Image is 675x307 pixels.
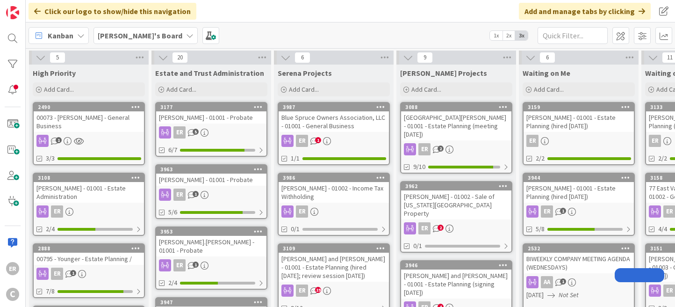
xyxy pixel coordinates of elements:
div: [PERSON_NAME] and [PERSON_NAME] - 01001 - Estate Planning (hired [DATE]; review session [DATE]) [279,253,389,282]
b: [PERSON_NAME]'s Board [98,31,182,40]
div: Add and manage tabs by clicking [519,3,651,20]
div: 3946[PERSON_NAME] and [PERSON_NAME] - 01001 - Estate Planning (signing [DATE]) [401,261,511,299]
span: Add Card... [534,85,564,94]
div: Blue Spruce Owners Association, LLC - 01001 - General Business [279,111,389,132]
span: Waiting on Me [523,68,570,78]
div: 00795 - Younger - Estate Planning / [34,253,144,265]
div: AA [541,276,553,288]
div: ER [173,126,186,139]
a: 288800795 - Younger - Estate Planning /ER7/8 [33,243,145,298]
div: ER [156,126,266,139]
div: 3986 [283,175,389,181]
span: 5 [193,129,199,135]
div: ER [541,205,553,218]
span: 5/6 [168,207,177,217]
span: Add Card... [44,85,74,94]
div: 3944[PERSON_NAME] - 01001 - Estate Planning (hired [DATE]) [524,174,634,203]
a: 3108[PERSON_NAME] - 01001 - Estate AdministrationER2/4 [33,173,145,236]
div: [PERSON_NAME] - 01001 - Estate Planning (hired [DATE]) [524,111,634,132]
div: 2490 [38,104,144,110]
div: 2490 [34,103,144,111]
div: ER [34,268,144,280]
a: 3953[PERSON_NAME].[PERSON_NAME] - 01001 - ProbateER2/4 [155,227,267,290]
a: 3088[GEOGRAPHIC_DATA][PERSON_NAME] - 01001 - Estate Planning (meeting [DATE])ER9/10 [400,102,512,174]
span: Ryan Projects [400,68,487,78]
div: 3963 [160,166,266,173]
div: ER [526,135,539,147]
span: 1 [193,262,199,268]
div: 2888 [34,244,144,253]
span: 6/7 [168,145,177,155]
div: 3944 [524,174,634,182]
div: AA [524,276,634,288]
div: Click our logo to show/hide this navigation [29,3,196,20]
div: 3109 [283,245,389,252]
div: 3962 [401,182,511,190]
span: 1 [560,208,566,214]
div: C [6,288,19,301]
a: 249000073 - [PERSON_NAME] - General Business3/3 [33,102,145,165]
div: 3108 [38,175,144,181]
a: 3159[PERSON_NAME] - 01001 - Estate Planning (hired [DATE])ER2/2 [523,102,635,165]
div: 288800795 - Younger - Estate Planning / [34,244,144,265]
div: 3962 [405,183,511,190]
div: 3946 [401,261,511,270]
div: ER [51,268,63,280]
div: ER [296,205,308,218]
div: ER [51,205,63,218]
span: 3x [515,31,528,40]
span: 3/3 [46,153,55,163]
div: ER [279,285,389,297]
div: 3986[PERSON_NAME] - 01002 - Income Tax Withholding [279,174,389,203]
img: Visit kanbanzone.com [6,6,19,19]
span: 2 [438,225,444,231]
span: 4/4 [658,224,667,234]
div: ER [401,143,511,155]
div: 3088 [401,103,511,111]
div: [PERSON_NAME] - 01002 - Income Tax Withholding [279,182,389,203]
span: 9/10 [413,162,425,172]
div: ER [649,135,661,147]
div: ER [279,135,389,147]
span: 1 [193,191,199,197]
div: ER [524,205,634,218]
div: ER [296,135,308,147]
span: 1 [560,278,566,285]
span: 2x [503,31,515,40]
div: 3953[PERSON_NAME].[PERSON_NAME] - 01001 - Probate [156,227,266,256]
span: 2/4 [46,224,55,234]
div: ER [401,222,511,234]
div: ER [173,259,186,271]
div: 3159[PERSON_NAME] - 01001 - Estate Planning (hired [DATE]) [524,103,634,132]
span: 9 [417,52,433,63]
span: 7/8 [46,286,55,296]
div: ER [34,205,144,218]
div: 2532 [528,245,634,252]
div: 3953 [156,227,266,236]
span: 2 [438,146,444,152]
div: ER [524,135,634,147]
div: 3159 [524,103,634,111]
div: [PERSON_NAME] - 01001 - Estate Planning (hired [DATE]) [524,182,634,203]
i: Not Set [559,291,579,299]
div: 3109 [279,244,389,253]
a: 3986[PERSON_NAME] - 01002 - Income Tax WithholdingER0/1 [278,173,390,236]
a: 3177[PERSON_NAME] - 01001 - ProbateER6/7 [155,102,267,157]
span: 1 [315,137,321,143]
span: 6 [294,52,310,63]
div: 3947 [160,299,266,306]
div: 3987 [283,104,389,110]
span: 0/1 [291,224,300,234]
div: ER [156,189,266,201]
span: 1x [490,31,503,40]
span: Add Card... [289,85,319,94]
span: Serena Projects [278,68,332,78]
div: BIWEEKLY COMPANY MEETING AGENDA (WEDNESDAYS) [524,253,634,273]
span: Add Card... [166,85,196,94]
div: 00073 - [PERSON_NAME] - General Business [34,111,144,132]
span: 1/1 [291,153,300,163]
span: 2/2 [536,153,545,163]
a: 3962[PERSON_NAME] - 01002 - Sale of [US_STATE][GEOGRAPHIC_DATA] PropertyER0/1 [400,181,512,253]
div: ER [173,189,186,201]
span: Kanban [48,30,73,41]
